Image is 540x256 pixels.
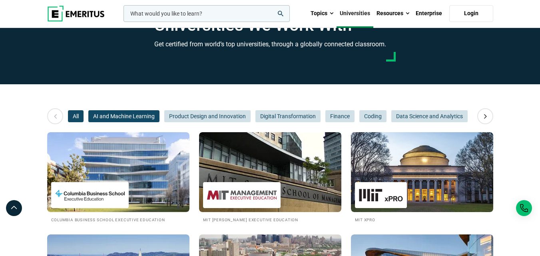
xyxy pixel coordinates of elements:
[124,5,290,22] input: woocommerce-product-search-field-0
[355,216,489,223] h2: MIT xPRO
[55,186,125,204] img: Columbia Business School Executive Education
[255,110,321,122] button: Digital Transformation
[164,110,251,122] button: Product Design and Innovation
[47,132,189,212] img: Universities We Work With
[47,132,189,223] a: Universities We Work With Columbia Business School Executive Education Columbia Business School E...
[359,110,387,122] button: Coding
[154,39,386,50] h3: Get certified from world’s top universities, through a globally connected classroom.
[199,132,341,212] img: Universities We Work With
[207,186,277,204] img: MIT Sloan Executive Education
[88,110,159,122] button: AI and Machine Learning
[391,110,468,122] button: Data Science and Analytics
[351,132,493,212] img: Universities We Work With
[359,186,403,204] img: MIT xPRO
[51,216,185,223] h2: Columbia Business School Executive Education
[203,216,337,223] h2: MIT [PERSON_NAME] Executive Education
[449,5,493,22] a: Login
[351,132,493,223] a: Universities We Work With MIT xPRO MIT xPRO
[199,132,341,223] a: Universities We Work With MIT Sloan Executive Education MIT [PERSON_NAME] Executive Education
[325,110,355,122] button: Finance
[68,110,84,122] button: All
